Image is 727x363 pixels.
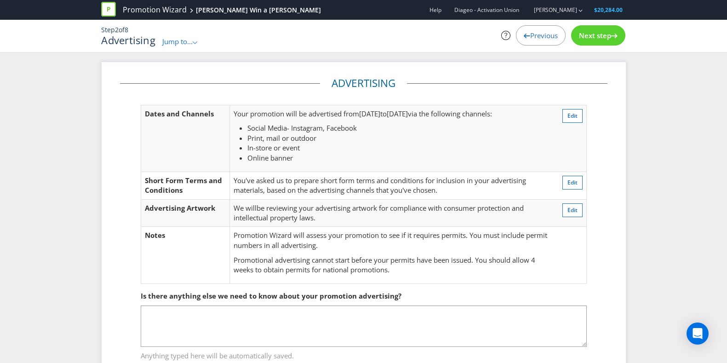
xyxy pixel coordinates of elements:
[408,109,492,118] span: via the following channels:
[594,6,623,14] span: $20,284.00
[115,25,119,34] span: 2
[562,109,583,123] button: Edit
[125,25,128,34] span: 8
[196,6,321,15] div: [PERSON_NAME] Win a [PERSON_NAME]
[141,291,401,300] span: Is there anything else we need to know about your promotion advertising?
[234,230,549,250] p: Promotion Wizard will assess your promotion to see if it requires permits. You must include permi...
[429,6,441,14] a: Help
[247,153,293,162] span: Online banner
[247,123,287,133] span: Social Media
[525,6,577,14] a: [PERSON_NAME]
[247,133,316,143] span: Print, mail or outdoor
[454,6,519,14] span: Diageo - Activation Union
[387,109,408,118] span: [DATE]
[101,25,115,34] span: Step
[530,31,558,40] span: Previous
[234,203,524,222] span: be reviewing your advertising artwork for compliance with consumer protection and intellectual pr...
[359,109,380,118] span: [DATE]
[162,37,193,46] span: Jump to...
[119,25,125,34] span: of
[234,109,359,118] span: Your promotion will be advertised from
[234,255,549,275] p: Promotional advertising cannot start before your permits have been issued. You should allow 4 wee...
[247,143,300,152] span: In-store or event
[562,176,583,190] button: Edit
[380,109,387,118] span: to
[567,206,578,214] span: Edit
[141,347,587,361] span: Anything typed here will be automatically saved.
[579,31,611,40] span: Next step
[562,203,583,217] button: Edit
[123,5,187,15] a: Promotion Wizard
[287,123,357,133] span: - Instagram, Facebook
[687,323,709,345] div: Open Intercom Messenger
[141,199,230,227] td: Advertising Artwork
[567,112,578,120] span: Edit
[320,76,407,91] legend: Advertising
[141,105,230,172] td: Dates and Channels
[567,179,578,186] span: Edit
[141,227,230,284] td: Notes
[234,203,257,213] span: We will
[141,172,230,199] td: Short Form Terms and Conditions
[101,35,155,46] h1: Advertising
[234,176,526,195] span: You've asked us to prepare short form terms and conditions for inclusion in your advertising mate...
